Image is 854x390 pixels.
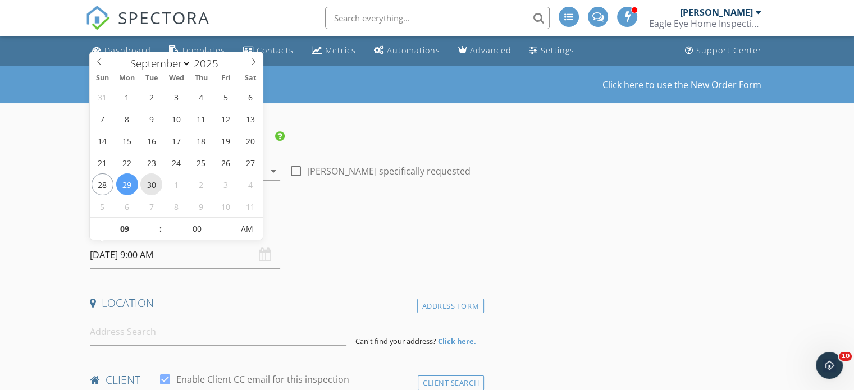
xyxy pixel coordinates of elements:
[165,173,187,195] span: October 1, 2025
[355,336,436,346] span: Can't find your address?
[239,130,261,152] span: September 20, 2025
[92,195,113,217] span: October 5, 2025
[92,130,113,152] span: September 14, 2025
[602,80,761,89] a: Click here to use the New Order Form
[165,152,187,173] span: September 24, 2025
[85,6,110,30] img: The Best Home Inspection Software - Spectora
[181,45,225,56] div: Templates
[116,152,138,173] span: September 22, 2025
[239,152,261,173] span: September 27, 2025
[238,75,263,82] span: Sat
[417,299,484,314] div: Address Form
[165,195,187,217] span: October 8, 2025
[165,108,187,130] span: September 10, 2025
[214,108,236,130] span: September 12, 2025
[140,195,162,217] span: October 7, 2025
[92,86,113,108] span: August 31, 2025
[189,75,213,82] span: Thu
[214,86,236,108] span: September 5, 2025
[140,108,162,130] span: September 9, 2025
[115,75,139,82] span: Mon
[387,45,440,56] div: Automations
[232,218,263,240] span: Click to toggle
[369,40,445,61] a: Automations (Advanced)
[470,45,512,56] div: Advanced
[90,75,115,82] span: Sun
[116,173,138,195] span: September 29, 2025
[116,130,138,152] span: September 15, 2025
[159,218,162,240] span: :
[213,75,238,82] span: Fri
[239,86,261,108] span: September 6, 2025
[307,166,471,177] label: [PERSON_NAME] specifically requested
[239,173,261,195] span: October 4, 2025
[190,86,212,108] span: September 4, 2025
[257,45,294,56] div: Contacts
[239,195,261,217] span: October 11, 2025
[176,374,349,385] label: Enable Client CC email for this inspection
[438,336,476,346] strong: Click here.
[104,45,151,56] div: Dashboard
[190,108,212,130] span: September 11, 2025
[85,15,210,39] a: SPECTORA
[165,130,187,152] span: September 17, 2025
[239,40,298,61] a: Contacts
[116,195,138,217] span: October 6, 2025
[118,6,210,29] span: SPECTORA
[90,373,479,387] h4: client
[90,241,280,269] input: Select date
[164,75,189,82] span: Wed
[696,45,762,56] div: Support Center
[454,40,516,61] a: Advanced
[214,152,236,173] span: September 26, 2025
[139,75,164,82] span: Tue
[214,195,236,217] span: October 10, 2025
[165,86,187,108] span: September 3, 2025
[307,40,360,61] a: Metrics
[140,173,162,195] span: September 30, 2025
[90,296,479,310] h4: Location
[839,352,852,361] span: 10
[116,86,138,108] span: September 1, 2025
[140,130,162,152] span: September 16, 2025
[88,40,156,61] a: Dashboard
[190,195,212,217] span: October 9, 2025
[92,108,113,130] span: September 7, 2025
[214,173,236,195] span: October 3, 2025
[816,352,843,379] iframe: Intercom live chat
[681,40,766,61] a: Support Center
[680,7,753,18] div: [PERSON_NAME]
[190,152,212,173] span: September 25, 2025
[525,40,579,61] a: Settings
[140,86,162,108] span: September 2, 2025
[541,45,574,56] div: Settings
[90,219,479,233] h4: Date/Time
[190,173,212,195] span: October 2, 2025
[90,318,346,346] input: Address Search
[325,7,550,29] input: Search everything...
[325,45,356,56] div: Metrics
[239,108,261,130] span: September 13, 2025
[165,40,230,61] a: Templates
[140,152,162,173] span: September 23, 2025
[649,18,761,29] div: Eagle Eye Home Inspection
[267,164,280,178] i: arrow_drop_down
[190,130,212,152] span: September 18, 2025
[191,56,228,71] input: Year
[116,108,138,130] span: September 8, 2025
[214,130,236,152] span: September 19, 2025
[92,173,113,195] span: September 28, 2025
[92,152,113,173] span: September 21, 2025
